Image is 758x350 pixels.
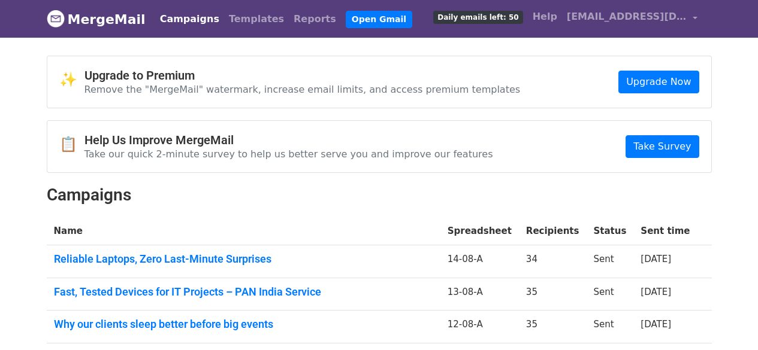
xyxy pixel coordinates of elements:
[440,311,519,343] td: 12-08-A
[641,287,671,297] a: [DATE]
[528,5,562,29] a: Help
[586,217,633,245] th: Status
[633,217,697,245] th: Sent time
[440,217,519,245] th: Spreadsheet
[224,7,289,31] a: Templates
[155,7,224,31] a: Campaigns
[47,7,146,32] a: MergeMail
[84,133,493,147] h4: Help Us Improve MergeMail
[626,135,699,158] a: Take Survey
[562,5,702,33] a: [EMAIL_ADDRESS][DOMAIN_NAME]
[59,136,84,153] span: 📋
[519,278,587,311] td: 35
[586,311,633,343] td: Sent
[519,245,587,278] td: 34
[59,71,84,89] span: ✨
[440,278,519,311] td: 13-08-A
[54,318,433,331] a: Why our clients sleep better before big events
[641,254,671,264] a: [DATE]
[84,148,493,160] p: Take our quick 2-minute survey to help us better serve you and improve our features
[47,217,440,245] th: Name
[641,319,671,330] a: [DATE]
[346,11,412,28] a: Open Gmail
[586,245,633,278] td: Sent
[519,217,587,245] th: Recipients
[47,185,712,205] h2: Campaigns
[289,7,341,31] a: Reports
[440,245,519,278] td: 14-08-A
[586,278,633,311] td: Sent
[84,68,521,83] h4: Upgrade to Premium
[54,285,433,299] a: Fast, Tested Devices for IT Projects – PAN India Service
[433,11,523,24] span: Daily emails left: 50
[618,71,699,93] a: Upgrade Now
[428,5,527,29] a: Daily emails left: 50
[567,10,687,24] span: [EMAIL_ADDRESS][DOMAIN_NAME]
[84,83,521,96] p: Remove the "MergeMail" watermark, increase email limits, and access premium templates
[54,252,433,266] a: Reliable Laptops, Zero Last-Minute Surprises
[47,10,65,28] img: MergeMail logo
[519,311,587,343] td: 35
